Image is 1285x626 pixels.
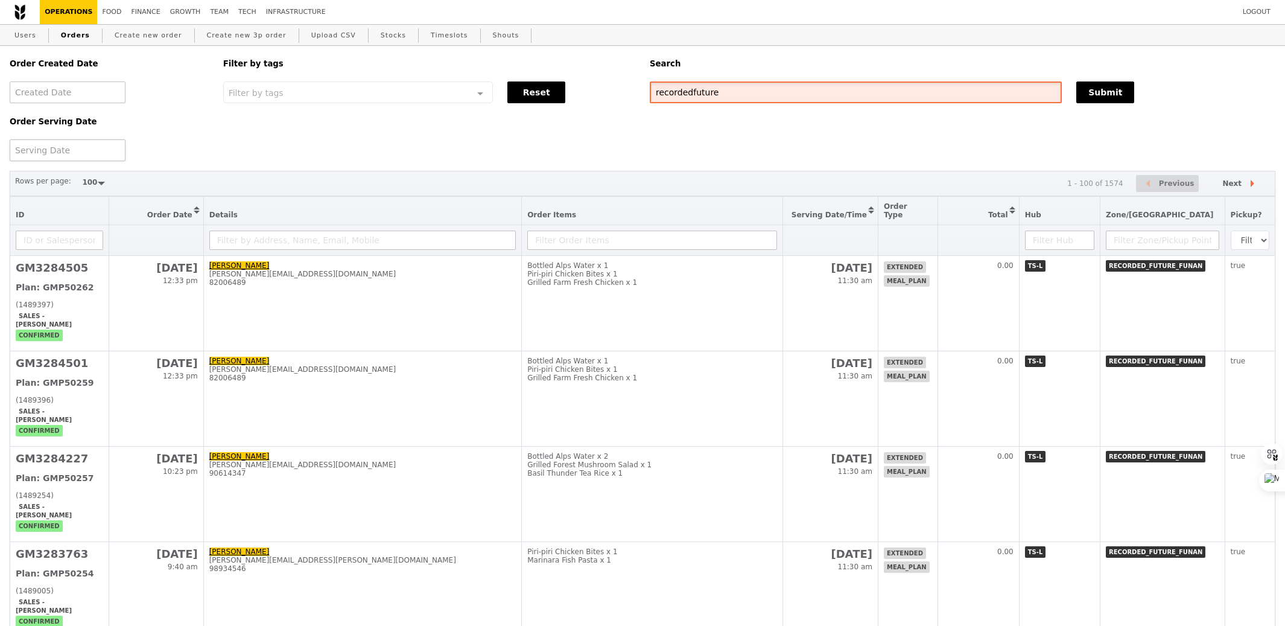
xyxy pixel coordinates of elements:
a: Create new 3p order [202,25,291,46]
div: (1489005) [16,587,103,595]
h3: Plan: GMP50262 [16,283,103,292]
a: Upload CSV [306,25,361,46]
div: 98934546 [209,564,516,573]
div: (1489397) [16,301,103,309]
a: Create new order [110,25,187,46]
div: [PERSON_NAME][EMAIL_ADDRESS][DOMAIN_NAME] [209,461,516,469]
span: 12:33 pm [163,372,198,380]
span: meal_plan [884,371,930,382]
span: Hub [1025,211,1041,219]
input: Filter Zone/Pickup Point [1106,231,1219,250]
h2: GM3284505 [16,261,103,274]
span: extended [884,261,926,273]
a: Orders [56,25,95,46]
button: Next [1212,175,1270,193]
h2: [DATE] [788,548,872,560]
span: Sales - [PERSON_NAME] [16,406,75,426]
a: [PERSON_NAME] [209,548,270,556]
span: RECORDED_FUTURE_FUNAN [1106,260,1205,272]
span: 11:30 am [838,467,872,476]
button: Reset [507,81,565,103]
span: RECORDED_FUTURE_FUNAN [1106,451,1205,462]
span: Order Type [884,202,907,219]
span: confirmed [16,425,63,436]
span: extended [884,548,926,559]
div: [PERSON_NAME][EMAIL_ADDRESS][PERSON_NAME][DOMAIN_NAME] [209,556,516,564]
span: Previous [1159,176,1195,191]
h5: Filter by tags [223,59,635,68]
h2: [DATE] [788,357,872,369]
input: ID or Salesperson name [16,231,103,250]
div: Grilled Forest Mushroom Salad x 1 [527,461,777,469]
h3: Plan: GMP50254 [16,569,103,578]
h5: Search [650,59,1275,68]
a: Timeslots [426,25,472,46]
span: confirmed [16,520,63,532]
span: Sales - [PERSON_NAME] [16,596,75,616]
span: 11:30 am [838,563,872,571]
div: Bottled Alps Water x 1 [527,261,777,270]
a: Shouts [488,25,524,46]
span: Details [209,211,238,219]
h2: [DATE] [115,261,198,274]
span: TS-L [1025,546,1046,558]
div: Piri-piri Chicken Bites x 1 [527,365,777,374]
span: ID [16,211,24,219]
span: TS-L [1025,451,1046,462]
a: [PERSON_NAME] [209,357,270,365]
div: Grilled Farm Fresh Chicken x 1 [527,374,777,382]
div: Piri-piri Chicken Bites x 1 [527,270,777,278]
div: Piri-piri Chicken Bites x 1 [527,548,777,556]
input: Filter Hub [1025,231,1094,250]
span: TS-L [1025,260,1046,272]
span: true [1231,357,1246,365]
div: 1 - 100 of 1574 [1067,179,1123,188]
div: Bottled Alps Water x 2 [527,452,777,461]
span: confirmed [16,330,63,341]
div: (1489396) [16,396,103,404]
h2: GM3284227 [16,452,103,465]
a: [PERSON_NAME] [209,261,270,270]
span: true [1231,261,1246,270]
span: 11:30 am [838,276,872,285]
h2: [DATE] [115,357,198,369]
div: (1489254) [16,491,103,500]
span: Sales - [PERSON_NAME] [16,310,75,330]
img: Grain logo [14,4,25,20]
div: [PERSON_NAME][EMAIL_ADDRESS][DOMAIN_NAME] [209,270,516,278]
a: [PERSON_NAME] [209,452,270,461]
span: meal_plan [884,561,930,573]
span: 0.00 [997,261,1014,270]
span: Zone/[GEOGRAPHIC_DATA] [1106,211,1214,219]
h2: [DATE] [115,452,198,465]
a: Stocks [376,25,411,46]
button: Submit [1076,81,1134,103]
h5: Order Created Date [10,59,209,68]
span: Filter by tags [229,87,284,98]
input: Serving Date [10,139,125,161]
span: RECORDED_FUTURE_FUNAN [1106,356,1205,367]
div: Basil Thunder Tea Rice x 1 [527,469,777,477]
input: Search any field [650,81,1062,103]
span: extended [884,452,926,464]
h3: Plan: GMP50259 [16,378,103,388]
span: 9:40 am [168,563,198,571]
span: Next [1222,176,1242,191]
span: 10:23 pm [163,467,198,476]
input: Filter Order Items [527,231,777,250]
h2: [DATE] [788,452,872,465]
label: Rows per page: [15,175,71,187]
div: [PERSON_NAME][EMAIL_ADDRESS][DOMAIN_NAME] [209,365,516,374]
span: Sales - [PERSON_NAME] [16,501,75,521]
h2: [DATE] [115,548,198,560]
span: true [1231,452,1246,461]
span: TS-L [1025,356,1046,367]
span: true [1231,548,1246,556]
h5: Order Serving Date [10,117,209,126]
span: meal_plan [884,275,930,287]
div: Bottled Alps Water x 1 [527,357,777,365]
a: Users [10,25,41,46]
h3: Plan: GMP50257 [16,473,103,483]
input: Created Date [10,81,125,103]
span: 0.00 [997,357,1014,365]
